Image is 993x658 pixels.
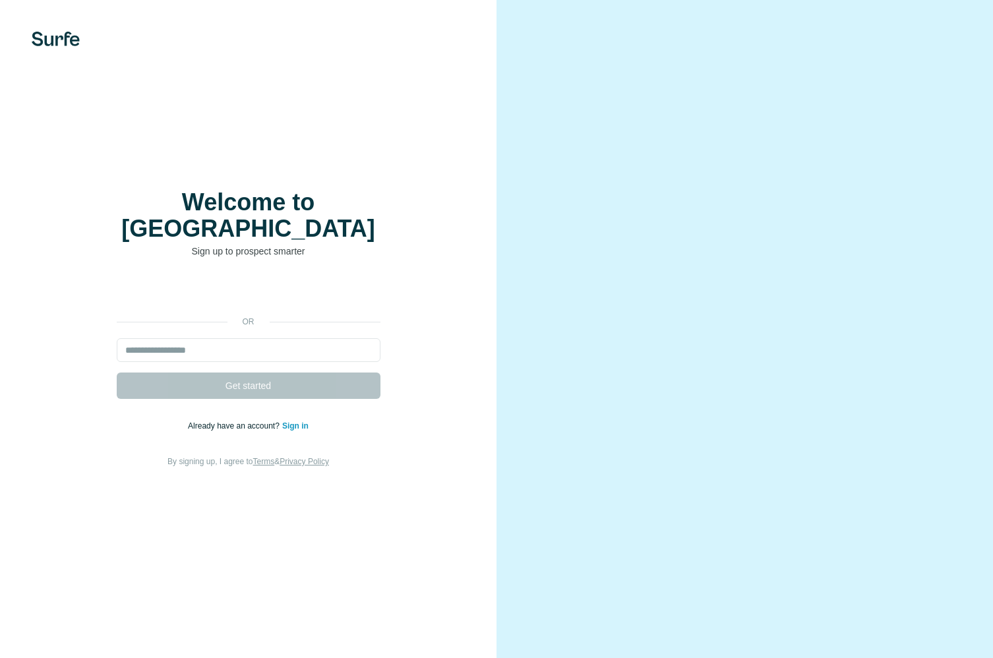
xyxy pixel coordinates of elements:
[188,421,282,431] span: Already have an account?
[282,421,309,431] a: Sign in
[722,13,980,148] iframe: Dialogfeld „Über Google anmelden“
[32,32,80,46] img: Surfe's logo
[117,189,380,242] h1: Welcome to [GEOGRAPHIC_DATA]
[280,457,329,466] a: Privacy Policy
[167,457,329,466] span: By signing up, I agree to &
[117,245,380,258] p: Sign up to prospect smarter
[227,316,270,328] p: or
[253,457,275,466] a: Terms
[110,278,387,307] iframe: Schaltfläche „Über Google anmelden“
